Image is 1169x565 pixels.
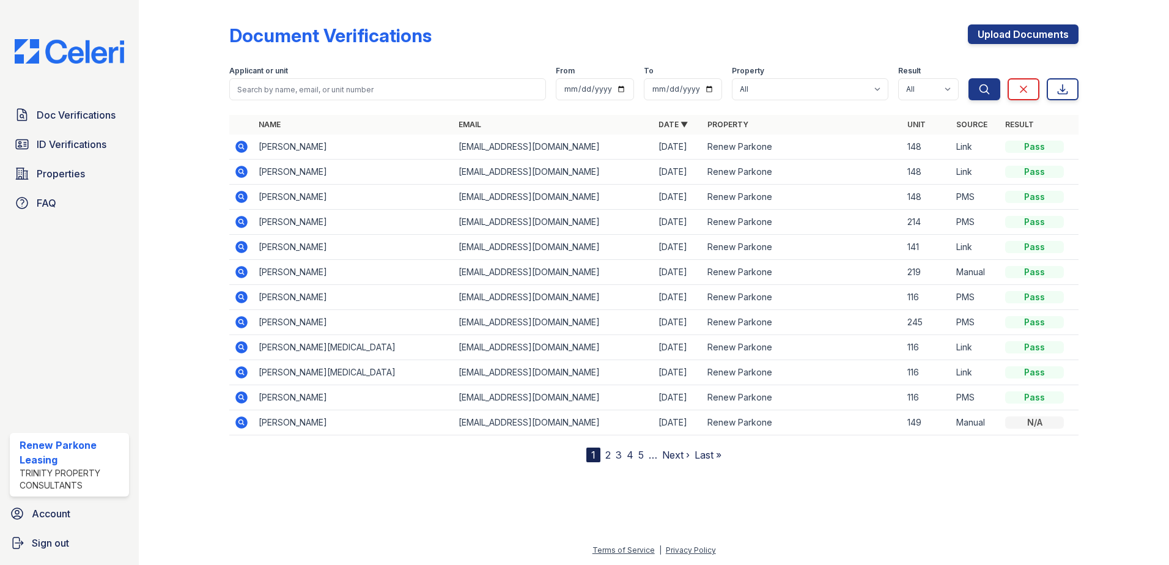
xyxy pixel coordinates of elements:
[644,66,654,76] label: To
[37,108,116,122] span: Doc Verifications
[1005,120,1034,129] a: Result
[254,210,454,235] td: [PERSON_NAME]
[902,210,951,235] td: 214
[5,39,134,64] img: CE_Logo_Blue-a8612792a0a2168367f1c8372b55b34899dd931a85d93a1a3d3e32e68fde9ad4.png
[654,235,703,260] td: [DATE]
[707,120,748,129] a: Property
[254,235,454,260] td: [PERSON_NAME]
[1005,341,1064,353] div: Pass
[654,385,703,410] td: [DATE]
[658,120,688,129] a: Date ▼
[1005,366,1064,379] div: Pass
[254,335,454,360] td: [PERSON_NAME][MEDICAL_DATA]
[666,545,716,555] a: Privacy Policy
[10,161,129,186] a: Properties
[951,185,1000,210] td: PMS
[32,506,70,521] span: Account
[1005,416,1064,429] div: N/A
[10,191,129,215] a: FAQ
[654,360,703,385] td: [DATE]
[951,385,1000,410] td: PMS
[654,410,703,435] td: [DATE]
[703,360,902,385] td: Renew Parkone
[229,78,546,100] input: Search by name, email, or unit number
[454,410,654,435] td: [EMAIL_ADDRESS][DOMAIN_NAME]
[454,335,654,360] td: [EMAIL_ADDRESS][DOMAIN_NAME]
[454,210,654,235] td: [EMAIL_ADDRESS][DOMAIN_NAME]
[638,449,644,461] a: 5
[254,385,454,410] td: [PERSON_NAME]
[254,185,454,210] td: [PERSON_NAME]
[5,531,134,555] a: Sign out
[454,385,654,410] td: [EMAIL_ADDRESS][DOMAIN_NAME]
[259,120,281,129] a: Name
[898,66,921,76] label: Result
[1005,166,1064,178] div: Pass
[229,24,432,46] div: Document Verifications
[902,410,951,435] td: 149
[968,24,1079,44] a: Upload Documents
[902,385,951,410] td: 116
[951,335,1000,360] td: Link
[1005,241,1064,253] div: Pass
[254,360,454,385] td: [PERSON_NAME][MEDICAL_DATA]
[616,449,622,461] a: 3
[654,160,703,185] td: [DATE]
[654,335,703,360] td: [DATE]
[454,260,654,285] td: [EMAIL_ADDRESS][DOMAIN_NAME]
[703,160,902,185] td: Renew Parkone
[951,410,1000,435] td: Manual
[902,185,951,210] td: 148
[703,235,902,260] td: Renew Parkone
[586,448,600,462] div: 1
[459,120,481,129] a: Email
[902,360,951,385] td: 116
[37,196,56,210] span: FAQ
[703,385,902,410] td: Renew Parkone
[454,310,654,335] td: [EMAIL_ADDRESS][DOMAIN_NAME]
[703,335,902,360] td: Renew Parkone
[1005,216,1064,228] div: Pass
[37,137,106,152] span: ID Verifications
[902,235,951,260] td: 141
[703,260,902,285] td: Renew Parkone
[951,260,1000,285] td: Manual
[703,210,902,235] td: Renew Parkone
[454,160,654,185] td: [EMAIL_ADDRESS][DOMAIN_NAME]
[454,235,654,260] td: [EMAIL_ADDRESS][DOMAIN_NAME]
[902,285,951,310] td: 116
[454,185,654,210] td: [EMAIL_ADDRESS][DOMAIN_NAME]
[951,235,1000,260] td: Link
[654,285,703,310] td: [DATE]
[454,285,654,310] td: [EMAIL_ADDRESS][DOMAIN_NAME]
[902,260,951,285] td: 219
[902,160,951,185] td: 148
[32,536,69,550] span: Sign out
[659,545,662,555] div: |
[951,135,1000,160] td: Link
[703,185,902,210] td: Renew Parkone
[229,66,288,76] label: Applicant or unit
[37,166,85,181] span: Properties
[951,285,1000,310] td: PMS
[902,310,951,335] td: 245
[951,160,1000,185] td: Link
[556,66,575,76] label: From
[10,103,129,127] a: Doc Verifications
[20,438,124,467] div: Renew Parkone Leasing
[951,210,1000,235] td: PMS
[1005,391,1064,404] div: Pass
[902,135,951,160] td: 148
[254,310,454,335] td: [PERSON_NAME]
[454,135,654,160] td: [EMAIL_ADDRESS][DOMAIN_NAME]
[654,310,703,335] td: [DATE]
[1005,141,1064,153] div: Pass
[627,449,633,461] a: 4
[662,449,690,461] a: Next ›
[649,448,657,462] span: …
[605,449,611,461] a: 2
[454,360,654,385] td: [EMAIL_ADDRESS][DOMAIN_NAME]
[254,410,454,435] td: [PERSON_NAME]
[1005,316,1064,328] div: Pass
